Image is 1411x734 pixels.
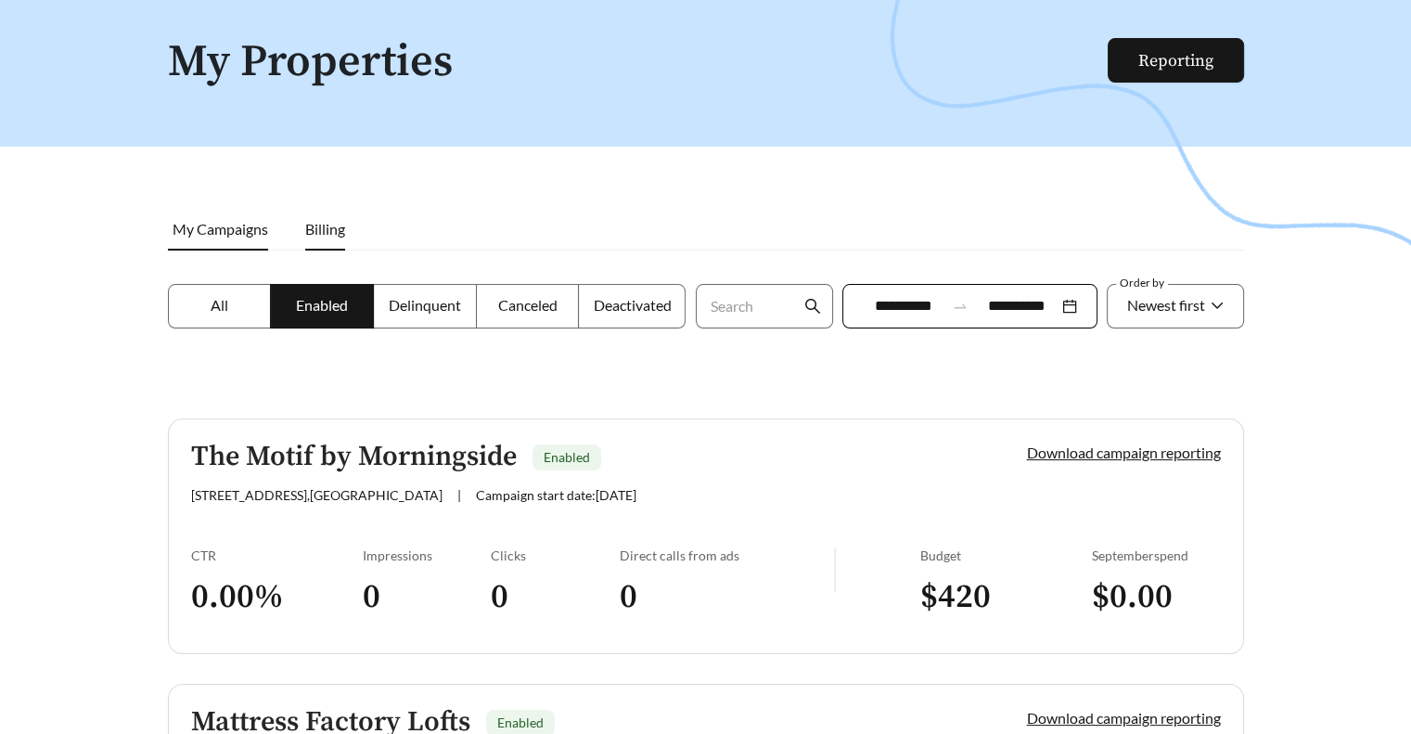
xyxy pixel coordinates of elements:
button: Reporting [1108,38,1244,83]
div: Budget [920,547,1092,563]
a: The Motif by MorningsideEnabled[STREET_ADDRESS],[GEOGRAPHIC_DATA]|Campaign start date:[DATE]Downl... [168,419,1244,654]
span: [STREET_ADDRESS] , [GEOGRAPHIC_DATA] [191,487,443,503]
a: Reporting [1138,50,1213,71]
span: All [211,296,228,314]
h3: 0 [620,576,834,618]
span: Enabled [544,449,590,465]
h1: My Properties [168,38,1110,87]
div: September spend [1092,547,1221,563]
h3: 0 [363,576,492,618]
h3: 0.00 % [191,576,363,618]
span: My Campaigns [173,220,268,238]
span: Deactivated [593,296,671,314]
h3: $ 0.00 [1092,576,1221,618]
span: search [804,298,821,315]
a: Download campaign reporting [1027,444,1221,461]
span: Enabled [296,296,348,314]
span: Newest first [1127,296,1205,314]
span: | [457,487,461,503]
div: Impressions [363,547,492,563]
span: Canceled [498,296,558,314]
span: Billing [305,220,345,238]
div: Direct calls from ads [620,547,834,563]
span: Delinquent [389,296,461,314]
img: line [834,547,836,592]
span: to [952,298,968,315]
span: Campaign start date: [DATE] [476,487,636,503]
div: CTR [191,547,363,563]
h3: 0 [491,576,620,618]
span: Enabled [497,715,544,730]
h5: The Motif by Morningside [191,442,517,472]
a: Download campaign reporting [1027,709,1221,727]
div: Clicks [491,547,620,563]
h3: $ 420 [920,576,1092,618]
span: swap-right [952,298,968,315]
